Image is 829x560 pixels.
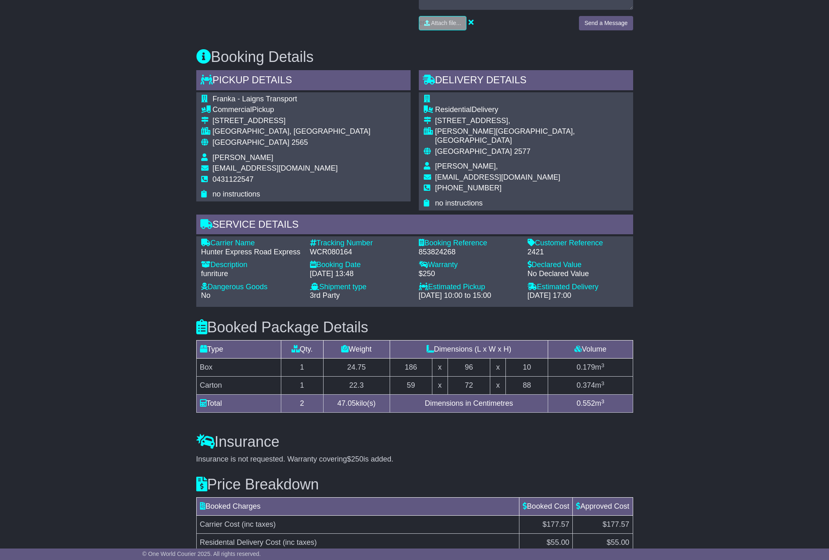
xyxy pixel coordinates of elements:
span: [PERSON_NAME], [435,162,498,170]
td: Booked Cost [519,498,573,516]
span: (inc taxes) [283,538,317,546]
td: x [490,377,506,395]
td: Box [196,359,281,377]
h3: Price Breakdown [196,476,633,493]
td: kilo(s) [323,395,390,413]
div: [DATE] 10:00 to 15:00 [419,291,519,300]
td: 186 [390,359,432,377]
h3: Booking Details [196,49,633,65]
span: [GEOGRAPHIC_DATA] [213,138,289,146]
sup: 3 [601,362,604,368]
span: $177.57 [602,520,629,528]
span: 0.179 [576,363,595,371]
span: Carrier Cost [200,520,240,528]
span: $177.57 [542,520,569,528]
div: Pickup [213,105,371,114]
td: 88 [506,377,548,395]
div: Carrier Name [201,239,302,248]
span: no instructions [435,199,483,207]
td: Carton [196,377,281,395]
div: Description [201,261,302,270]
td: m [548,359,633,377]
span: [PERSON_NAME] [213,153,273,162]
td: m [548,395,633,413]
td: x [490,359,506,377]
span: $250 [347,455,363,463]
div: Estimated Delivery [528,283,628,292]
span: $55.00 [606,538,629,546]
td: 1 [281,359,323,377]
td: Volume [548,341,633,359]
div: [STREET_ADDRESS] [213,117,371,126]
div: Warranty [419,261,519,270]
td: 59 [390,377,432,395]
div: Booking Date [310,261,411,270]
div: 853824268 [419,248,519,257]
span: 2565 [292,138,308,146]
td: 24.75 [323,359,390,377]
td: Type [196,341,281,359]
div: Delivery Details [419,70,633,92]
h3: Booked Package Details [196,319,633,336]
td: x [432,359,448,377]
td: Total [196,395,281,413]
div: [PERSON_NAME][GEOGRAPHIC_DATA], [GEOGRAPHIC_DATA] [435,127,628,145]
span: [GEOGRAPHIC_DATA] [435,147,512,155]
span: 47.05 [338,399,356,407]
span: no instructions [213,190,260,198]
div: funriture [201,270,302,279]
div: No Declared Value [528,270,628,279]
div: Service Details [196,215,633,237]
span: No [201,291,211,299]
td: 2 [281,395,323,413]
td: 96 [448,359,490,377]
sup: 3 [601,398,604,405]
div: Dangerous Goods [201,283,302,292]
td: 72 [448,377,490,395]
span: (inc taxes) [242,520,276,528]
span: 0.552 [576,399,595,407]
td: Dimensions in Centimetres [390,395,548,413]
div: Pickup Details [196,70,411,92]
div: Delivery [435,105,628,114]
span: Residential [435,105,472,114]
span: Commercial [213,105,252,114]
div: Customer Reference [528,239,628,248]
div: Booking Reference [419,239,519,248]
div: Hunter Express Road Express [201,248,302,257]
div: Estimated Pickup [419,283,519,292]
div: Shipment type [310,283,411,292]
td: x [432,377,448,395]
div: 2421 [528,248,628,257]
span: [EMAIL_ADDRESS][DOMAIN_NAME] [213,164,338,172]
div: Insurance is not requested. Warranty covering is added. [196,455,633,464]
div: [GEOGRAPHIC_DATA], [GEOGRAPHIC_DATA] [213,127,371,136]
td: 10 [506,359,548,377]
td: m [548,377,633,395]
span: 0431122547 [213,175,254,183]
td: Booked Charges [196,498,519,516]
span: [EMAIL_ADDRESS][DOMAIN_NAME] [435,173,560,181]
div: [DATE] 17:00 [528,291,628,300]
div: Declared Value [528,261,628,270]
span: $55.00 [547,538,569,546]
div: [STREET_ADDRESS], [435,117,628,126]
h3: Insurance [196,434,633,450]
button: Send a Message [579,16,633,30]
span: Franka - Laigns Transport [213,95,297,103]
span: Residental Delivery Cost [200,538,281,546]
div: Tracking Number [310,239,411,248]
div: WCR080164 [310,248,411,257]
td: 22.3 [323,377,390,395]
td: 1 [281,377,323,395]
span: 3rd Party [310,291,340,299]
div: [DATE] 13:48 [310,270,411,279]
span: [PHONE_NUMBER] [435,184,502,192]
sup: 3 [601,380,604,386]
td: Approved Cost [573,498,633,516]
td: Dimensions (L x W x H) [390,341,548,359]
div: $250 [419,270,519,279]
span: 2577 [514,147,530,155]
span: © One World Courier 2025. All rights reserved. [142,551,261,557]
td: Weight [323,341,390,359]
